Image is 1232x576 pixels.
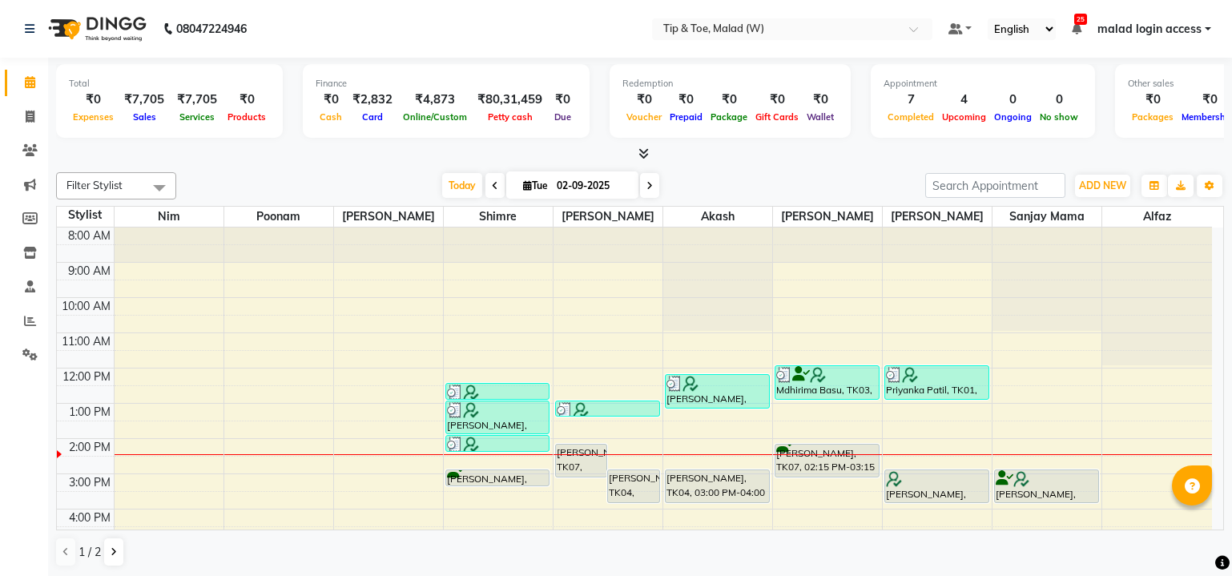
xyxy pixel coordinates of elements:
[550,111,575,123] span: Due
[1097,21,1202,38] span: malad login access
[115,207,223,227] span: Nim
[938,111,990,123] span: Upcoming
[65,228,114,244] div: 8:00 AM
[622,111,666,123] span: Voucher
[707,91,751,109] div: ₹0
[358,111,387,123] span: Card
[175,111,219,123] span: Services
[1128,91,1178,109] div: ₹0
[69,77,270,91] div: Total
[990,111,1036,123] span: Ongoing
[1128,111,1178,123] span: Packages
[1102,207,1212,227] span: Alfaz
[885,366,988,399] div: Priyanka Patil, TK01, 12:00 PM-01:00 PM, Essential manicure with scrub
[66,179,123,191] span: Filter Stylist
[66,439,114,456] div: 2:00 PM
[176,6,247,51] b: 08047224946
[1079,179,1126,191] span: ADD NEW
[884,77,1082,91] div: Appointment
[316,91,346,109] div: ₹0
[1036,111,1082,123] span: No show
[1072,22,1081,36] a: 25
[69,111,118,123] span: Expenses
[884,91,938,109] div: 7
[885,470,988,502] div: [PERSON_NAME], TK05, 03:00 PM-04:00 PM, Essential manicure with scrub
[775,445,879,477] div: [PERSON_NAME], TK07, 02:15 PM-03:15 PM, Essential pedicure with scrub
[399,91,471,109] div: ₹4,873
[884,111,938,123] span: Completed
[66,404,114,421] div: 1:00 PM
[666,375,769,408] div: [PERSON_NAME], TK01, 12:15 PM-01:15 PM, Essential pedicure with scrub
[751,91,803,109] div: ₹0
[666,111,707,123] span: Prepaid
[519,179,552,191] span: Tue
[622,77,838,91] div: Redemption
[556,445,606,477] div: [PERSON_NAME], TK07, 02:15 PM-03:15 PM, Essential manicure with scrub
[58,333,114,350] div: 11:00 AM
[995,470,1098,502] div: [PERSON_NAME], TK05, 03:00 PM-04:00 PM, Essential pedicure with scrub
[129,111,160,123] span: Sales
[707,111,751,123] span: Package
[775,366,879,399] div: Mdhirima Basu, TK03, 12:00 PM-01:00 PM, Detox Pedicure
[118,91,171,109] div: ₹7,705
[57,207,114,224] div: Stylist
[446,401,550,433] div: [PERSON_NAME], TK01, 01:00 PM-02:00 PM, Essential pedicure with scrub
[223,111,270,123] span: Products
[1074,14,1087,25] span: 25
[663,207,772,227] span: Akash
[66,474,114,491] div: 3:00 PM
[608,470,658,502] div: [PERSON_NAME], TK04, 03:00 PM-04:00 PM, Essential manicure with scrub
[79,544,101,561] span: 1 / 2
[992,207,1101,227] span: Sanjay mama
[990,91,1036,109] div: 0
[471,91,549,109] div: ₹80,31,459
[1036,91,1082,109] div: 0
[69,91,118,109] div: ₹0
[58,298,114,315] div: 10:00 AM
[399,111,471,123] span: Online/Custom
[773,207,882,227] span: [PERSON_NAME]
[41,6,151,51] img: logo
[66,510,114,526] div: 4:00 PM
[316,77,577,91] div: Finance
[446,470,550,485] div: [PERSON_NAME], TK08, 03:00 PM-03:30 PM, Permanent Gel Polish
[1075,175,1130,197] button: ADD NEW
[554,207,662,227] span: [PERSON_NAME]
[446,436,550,451] div: Priyanka Patil, TK01, 02:00 PM-02:30 PM, Permanent Gel Polish Removal
[442,173,482,198] span: Today
[556,401,659,416] div: [PERSON_NAME], TK02, 01:00 PM-01:30 PM, T&T Permanent Gel Polish
[666,91,707,109] div: ₹0
[346,91,399,109] div: ₹2,832
[883,207,992,227] span: [PERSON_NAME]
[803,111,838,123] span: Wallet
[938,91,990,109] div: 4
[803,91,838,109] div: ₹0
[666,470,769,502] div: [PERSON_NAME], TK04, 03:00 PM-04:00 PM, Essential pedicure with scrub
[444,207,553,227] span: Shimre
[552,174,632,198] input: 2025-09-02
[549,91,577,109] div: ₹0
[224,207,333,227] span: poonam
[65,263,114,280] div: 9:00 AM
[59,369,114,385] div: 12:00 PM
[223,91,270,109] div: ₹0
[484,111,537,123] span: Petty cash
[171,91,223,109] div: ₹7,705
[925,173,1065,198] input: Search Appointment
[751,111,803,123] span: Gift Cards
[334,207,443,227] span: [PERSON_NAME]
[622,91,666,109] div: ₹0
[446,384,550,399] div: [PERSON_NAME], TK02, 12:30 PM-01:00 PM, T&T Permanent Gel Polish
[316,111,346,123] span: Cash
